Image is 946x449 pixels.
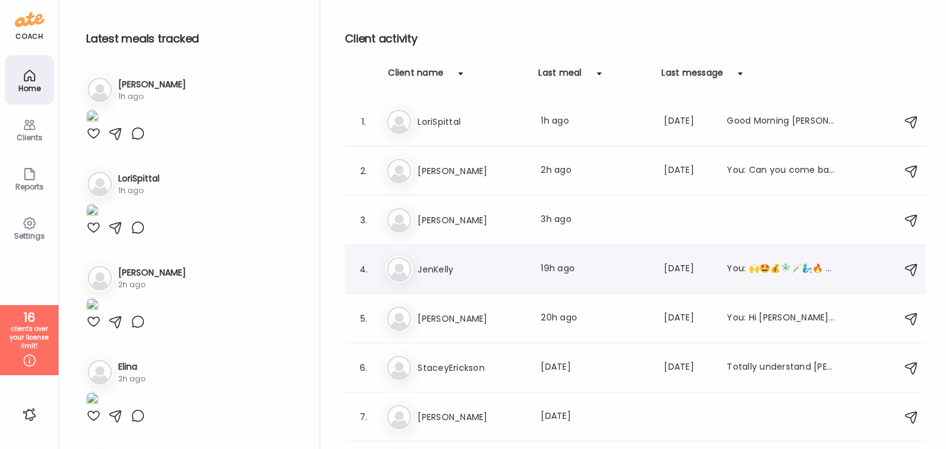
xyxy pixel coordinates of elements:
[15,10,44,30] img: ate
[541,213,649,228] div: 3h ago
[345,30,926,48] h2: Client activity
[118,91,186,102] div: 1h ago
[538,66,581,86] div: Last meal
[7,183,52,191] div: Reports
[87,77,112,102] img: bg-avatar-default.svg
[87,172,112,196] img: bg-avatar-default.svg
[418,262,526,277] h3: JenKelly
[661,66,723,86] div: Last message
[418,360,526,375] h3: StaceyErickson
[418,213,526,228] h3: [PERSON_NAME]
[387,208,411,232] img: bg-avatar-default.svg
[7,84,52,92] div: Home
[541,410,649,424] div: [DATE]
[15,31,43,42] div: coach
[118,78,186,91] h3: [PERSON_NAME]
[7,232,52,240] div: Settings
[541,360,649,375] div: [DATE]
[387,109,411,134] img: bg-avatar-default.svg
[388,66,443,86] div: Client name
[86,298,99,314] img: images%2FWDgvMI3crNWbLgXATmhb31BCn5M2%2Fkz6B1mYcr8ar7I1x74D6%2FYUsP4HqYoUGPMDM3VvhK_1080
[727,114,835,129] div: Good Morning [PERSON_NAME]… just an fyi … there are 4 in person sessions [DATE] that are still sh...
[86,204,99,220] img: images%2FbVzNsLljHMfToQBlo5e0Pk5ePIj2%2F5Ezv9rUkefk9N81MxxNt%2FxQxjZ3bsL1zr1P1OvFfP_1080
[356,114,371,129] div: 1.
[418,410,526,424] h3: [PERSON_NAME]
[87,360,112,384] img: bg-avatar-default.svg
[118,185,160,196] div: 1h ago
[418,311,526,326] h3: [PERSON_NAME]
[727,164,835,178] div: You: Can you come back on the call [DATE] or is it too late for you?
[118,279,186,290] div: 2h ago
[118,266,186,279] h3: [PERSON_NAME]
[87,266,112,290] img: bg-avatar-default.svg
[387,405,411,429] img: bg-avatar-default.svg
[86,30,300,48] h2: Latest meals tracked
[387,159,411,183] img: bg-avatar-default.svg
[727,262,835,277] div: You: 🙌🤩💰🧚🏻‍♂️🪄🧞‍♂️🔥 excellent!!!!!!!!!!
[418,114,526,129] h3: LoriSpittal
[664,262,712,277] div: [DATE]
[7,133,52,141] div: Clients
[356,262,371,277] div: 4.
[118,373,145,384] div: 2h ago
[387,306,411,331] img: bg-avatar-default.svg
[664,114,712,129] div: [DATE]
[356,213,371,228] div: 3.
[4,325,54,351] div: clients over your license limit!
[541,262,649,277] div: 19h ago
[664,164,712,178] div: [DATE]
[4,310,54,325] div: 16
[356,164,371,178] div: 2.
[727,311,835,326] div: You: Hi [PERSON_NAME], We have a virtual coaching session [DATE] that started at 2pm. Are you run...
[356,311,371,326] div: 5.
[418,164,526,178] h3: [PERSON_NAME]
[664,311,712,326] div: [DATE]
[727,360,835,375] div: Totally understand [PERSON_NAME]…I’m the exact same with all of this stuff!!! lol 😂
[664,360,712,375] div: [DATE]
[541,164,649,178] div: 2h ago
[541,311,649,326] div: 20h ago
[86,109,99,126] img: images%2FMtcnm53qDHMSHujxAUWRTRxzFMX2%2FFQ4QXk35F4uFUDmA6sOU%2FfKUnArBr113qbuh06Rbu_1080
[541,114,649,129] div: 1h ago
[118,172,160,185] h3: LoriSpittal
[356,360,371,375] div: 6.
[387,356,411,380] img: bg-avatar-default.svg
[356,410,371,424] div: 7.
[86,392,99,408] img: images%2FHIn8qOOWI4XPN4z5ZhoF5PrpgOF3%2FMiCUoNCkPTlVXqfouLbT%2FLdJzFNhmL9YCO1xSVFsa_1080
[118,360,145,373] h3: Elina
[387,257,411,282] img: bg-avatar-default.svg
